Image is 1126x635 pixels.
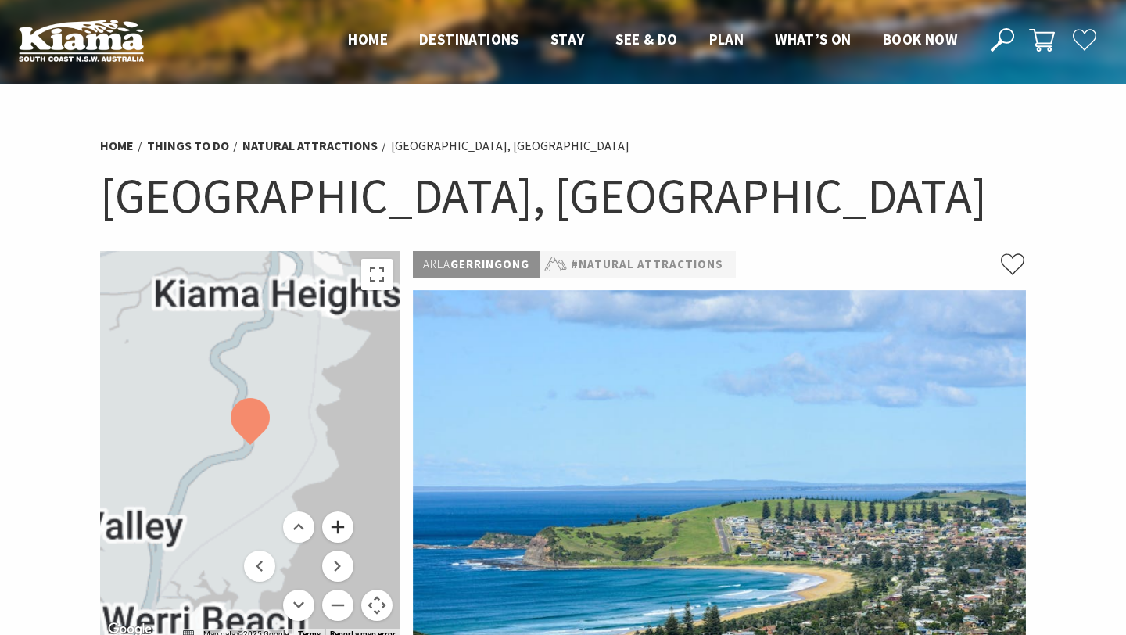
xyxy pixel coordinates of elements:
button: Map camera controls [361,590,393,621]
span: Book now [883,30,957,48]
span: What’s On [775,30,852,48]
button: Zoom in [322,511,353,543]
button: Move down [283,590,314,621]
button: Toggle fullscreen view [361,259,393,290]
a: Home [100,138,134,154]
button: Move up [283,511,314,543]
span: Stay [550,30,585,48]
button: Move right [322,551,353,582]
button: Move left [244,551,275,582]
a: Things To Do [147,138,229,154]
span: Destinations [419,30,519,48]
a: Natural Attractions [242,138,378,154]
button: Zoom out [322,590,353,621]
li: [GEOGRAPHIC_DATA], [GEOGRAPHIC_DATA] [391,136,629,156]
img: Kiama Logo [19,19,144,62]
span: Area [423,257,450,271]
span: Plan [709,30,744,48]
h1: [GEOGRAPHIC_DATA], [GEOGRAPHIC_DATA] [100,164,1026,228]
span: Home [348,30,388,48]
p: Gerringong [413,251,540,278]
a: #Natural Attractions [571,255,723,274]
nav: Main Menu [332,27,973,53]
span: See & Do [615,30,677,48]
